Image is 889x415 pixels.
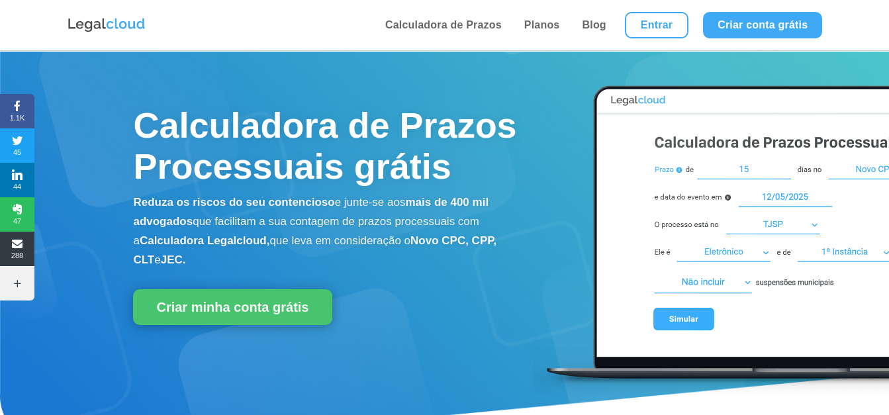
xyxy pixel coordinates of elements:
[133,105,516,186] span: Calculadora de Prazos Processuais grátis
[703,12,822,38] a: Criar conta grátis
[133,289,332,325] a: Criar minha conta grátis
[133,196,489,228] b: mais de 400 mil advogados
[133,196,334,208] b: Reduza os riscos do seu contencioso
[133,234,496,266] b: Novo CPC, CPP, CLT
[67,17,146,34] img: Logo da Legalcloud
[140,234,270,247] b: Calculadora Legalcloud,
[133,193,533,269] p: e junte-se aos que facilitam a sua contagem de prazos processuais com a que leva em consideração o e
[625,12,688,38] a: Entrar
[161,254,186,266] b: JEC.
